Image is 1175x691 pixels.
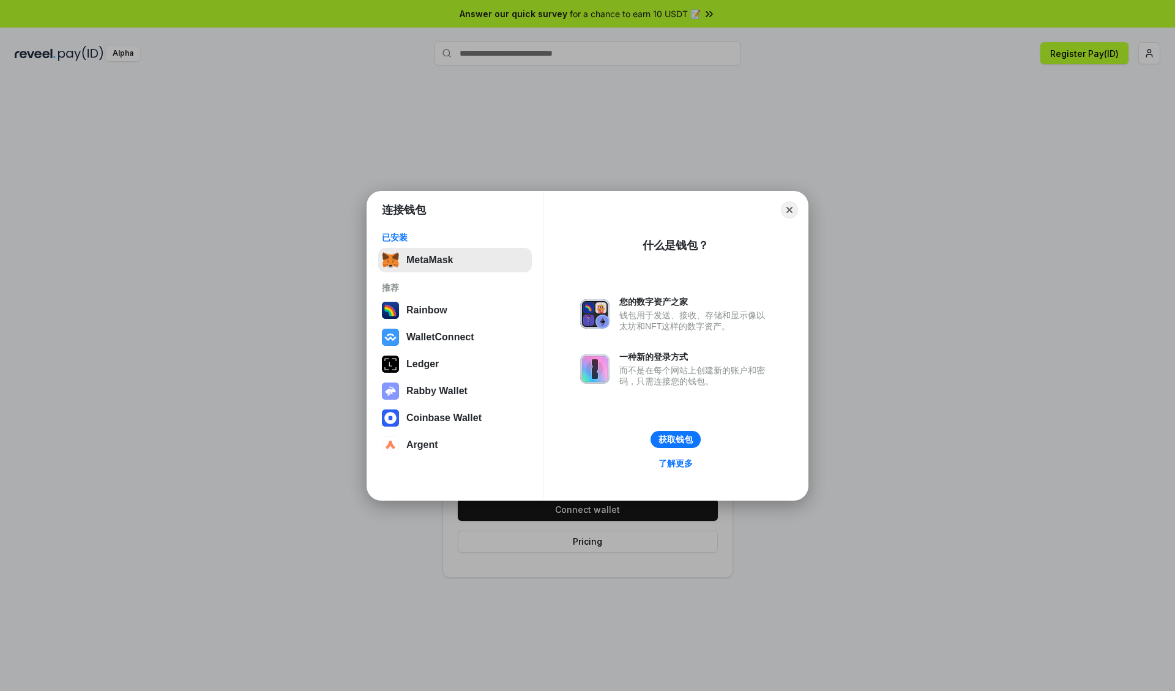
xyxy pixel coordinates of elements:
[382,436,399,454] img: svg+xml,%3Csvg%20width%3D%2228%22%20height%3D%2228%22%20viewBox%3D%220%200%2028%2028%22%20fill%3D...
[378,325,532,349] button: WalletConnect
[406,439,438,450] div: Argent
[658,434,693,445] div: 获取钱包
[378,352,532,376] button: Ledger
[651,455,700,471] a: 了解更多
[619,365,771,387] div: 而不是在每个网站上创建新的账户和密码，只需连接您的钱包。
[406,413,482,424] div: Coinbase Wallet
[378,379,532,403] button: Rabby Wallet
[651,431,701,448] button: 获取钱包
[781,201,798,219] button: Close
[619,351,771,362] div: 一种新的登录方式
[406,359,439,370] div: Ledger
[378,298,532,323] button: Rainbow
[382,329,399,346] img: svg+xml,%3Csvg%20width%3D%2228%22%20height%3D%2228%22%20viewBox%3D%220%200%2028%2028%22%20fill%3D...
[406,255,453,266] div: MetaMask
[382,302,399,319] img: svg+xml,%3Csvg%20width%3D%22120%22%20height%3D%22120%22%20viewBox%3D%220%200%20120%20120%22%20fil...
[580,354,610,384] img: svg+xml,%3Csvg%20xmlns%3D%22http%3A%2F%2Fwww.w3.org%2F2000%2Fsvg%22%20fill%3D%22none%22%20viewBox...
[382,252,399,269] img: svg+xml,%3Csvg%20fill%3D%22none%22%20height%3D%2233%22%20viewBox%3D%220%200%2035%2033%22%20width%...
[619,310,771,332] div: 钱包用于发送、接收、存储和显示像以太坊和NFT这样的数字资产。
[643,238,709,253] div: 什么是钱包？
[658,458,693,469] div: 了解更多
[406,332,474,343] div: WalletConnect
[619,296,771,307] div: 您的数字资产之家
[382,356,399,373] img: svg+xml,%3Csvg%20xmlns%3D%22http%3A%2F%2Fwww.w3.org%2F2000%2Fsvg%22%20width%3D%2228%22%20height%3...
[382,383,399,400] img: svg+xml,%3Csvg%20xmlns%3D%22http%3A%2F%2Fwww.w3.org%2F2000%2Fsvg%22%20fill%3D%22none%22%20viewBox...
[382,232,528,243] div: 已安装
[382,203,426,217] h1: 连接钱包
[378,406,532,430] button: Coinbase Wallet
[378,248,532,272] button: MetaMask
[382,409,399,427] img: svg+xml,%3Csvg%20width%3D%2228%22%20height%3D%2228%22%20viewBox%3D%220%200%2028%2028%22%20fill%3D...
[580,299,610,329] img: svg+xml,%3Csvg%20xmlns%3D%22http%3A%2F%2Fwww.w3.org%2F2000%2Fsvg%22%20fill%3D%22none%22%20viewBox...
[406,305,447,316] div: Rainbow
[382,282,528,293] div: 推荐
[406,386,468,397] div: Rabby Wallet
[378,433,532,457] button: Argent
